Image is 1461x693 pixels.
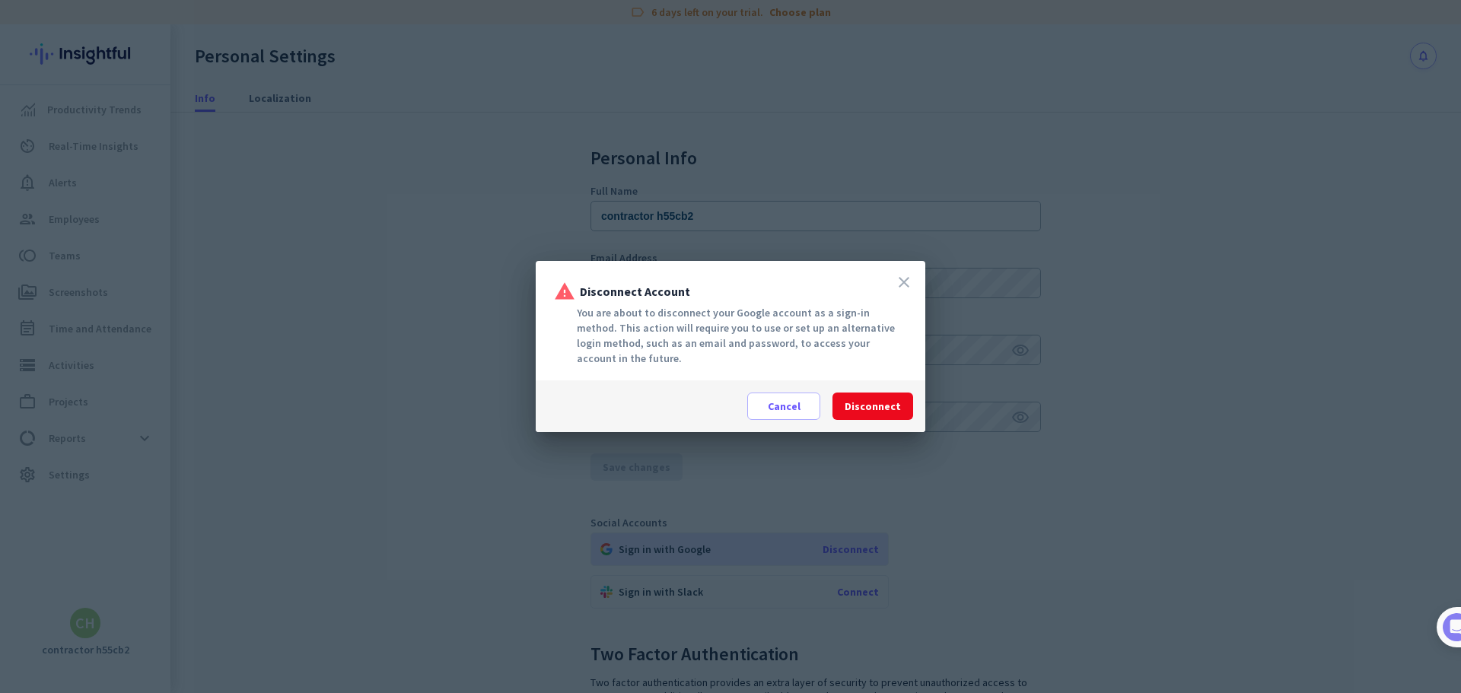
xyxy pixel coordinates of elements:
[895,273,913,291] i: close
[580,285,690,297] span: Disconnect Account
[845,399,901,414] span: Disconnect
[554,305,907,366] div: You are about to disconnect your Google account as a sign-in method. This action will require you...
[747,393,820,420] button: Cancel
[768,399,801,414] span: Cancel
[554,281,575,302] i: warning
[832,393,913,420] button: Disconnect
